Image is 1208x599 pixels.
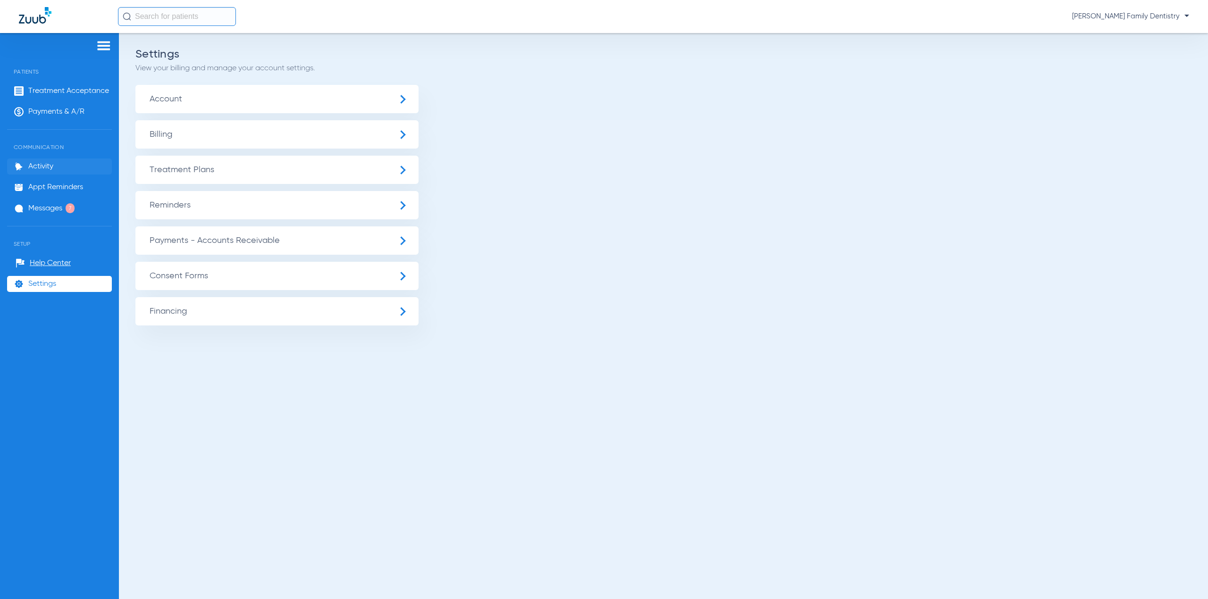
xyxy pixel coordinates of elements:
[7,226,112,247] span: Setup
[135,156,419,184] span: Treatment Plans
[30,258,71,268] span: Help Center
[135,50,1191,59] h2: Settings
[135,226,419,255] span: Payments - Accounts Receivable
[66,203,75,213] span: 7
[135,64,1191,73] p: View your billing and manage your account settings.
[135,297,419,325] span: Financing
[7,130,112,150] span: Communication
[1161,554,1208,599] iframe: Chat Widget
[19,7,51,24] img: Zuub Logo
[16,258,71,268] a: Help Center
[28,204,62,213] span: Messages
[135,262,419,290] span: Consent Forms
[28,107,84,116] span: Payments & A/R
[135,191,419,219] span: Reminders
[28,86,109,96] span: Treatment Acceptance
[135,85,419,113] span: Account
[123,12,131,21] img: Search Icon
[28,162,53,171] span: Activity
[7,54,112,75] span: Patients
[28,279,56,289] span: Settings
[118,7,236,26] input: Search for patients
[135,120,419,149] span: Billing
[28,183,83,192] span: Appt Reminders
[96,40,111,51] img: hamburger-icon
[1072,12,1189,21] span: [PERSON_NAME] Family Dentistry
